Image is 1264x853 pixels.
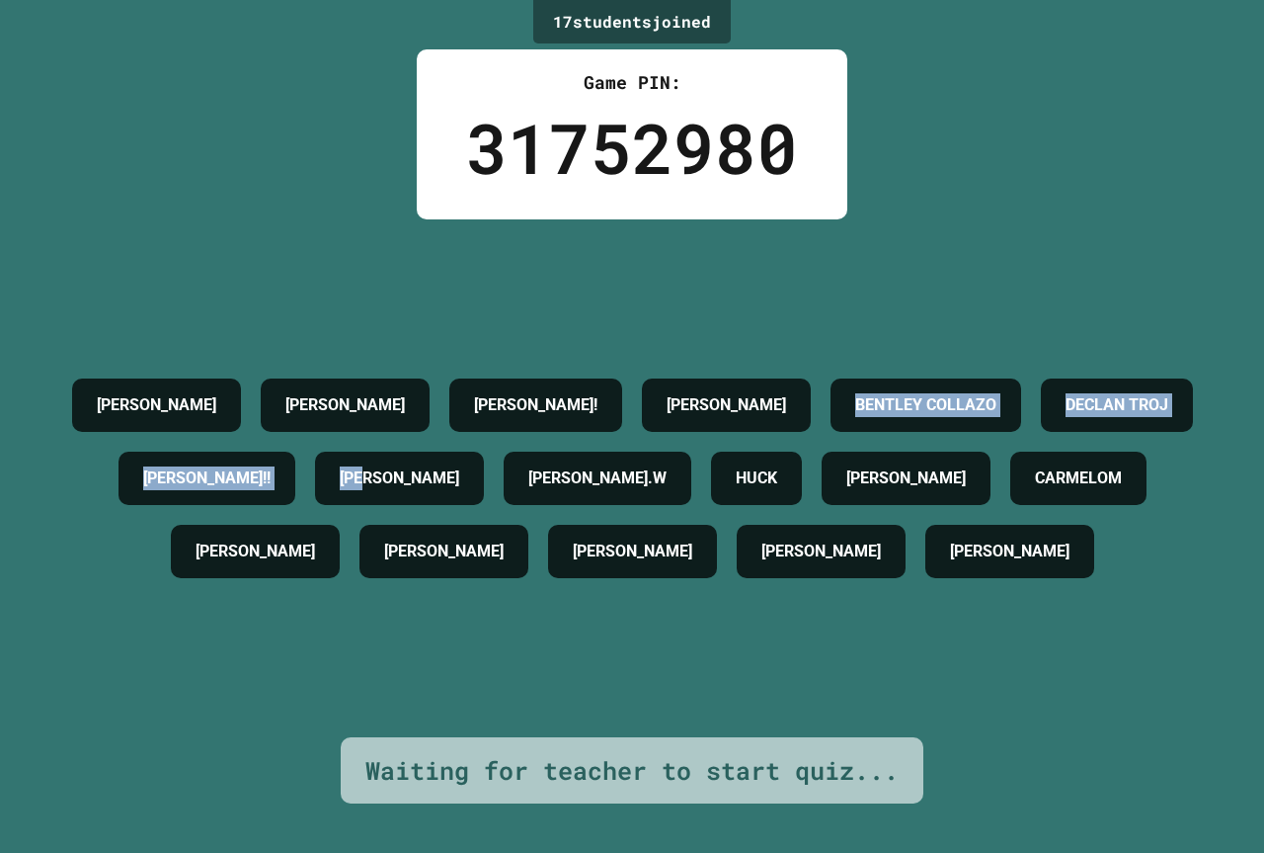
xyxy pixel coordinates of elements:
div: Game PIN: [466,69,798,96]
h4: [PERSON_NAME] [285,393,405,417]
h4: HUCK [736,467,777,490]
h4: [PERSON_NAME] [340,467,459,490]
div: Waiting for teacher to start quiz... [365,752,899,790]
h4: BENTLEY COLLAZO [855,393,996,417]
h4: [PERSON_NAME] [97,393,216,417]
h4: [PERSON_NAME].W [528,467,667,490]
h4: [PERSON_NAME] [761,540,881,563]
h4: [PERSON_NAME] [950,540,1069,563]
h4: [PERSON_NAME] [384,540,504,563]
h4: [PERSON_NAME]!! [143,467,271,490]
h4: [PERSON_NAME] [196,540,315,563]
h4: DECLAN TROJ [1066,393,1168,417]
h4: [PERSON_NAME] [846,467,966,490]
h4: [PERSON_NAME] [573,540,692,563]
h4: [PERSON_NAME]! [474,393,597,417]
h4: [PERSON_NAME] [667,393,786,417]
div: 31752980 [466,96,798,200]
h4: CARMELOM [1035,467,1122,490]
